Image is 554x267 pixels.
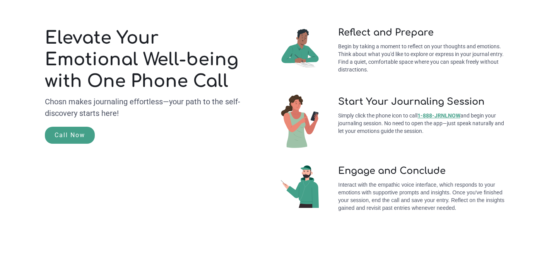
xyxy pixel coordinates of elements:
[45,97,240,118] strong: Chosn makes journaling effortless—your path to the self-discovery starts here!
[417,112,460,119] a: 1-888-JRNLNOW
[319,96,509,108] strong: Start Your Journaling Session
[319,112,509,135] p: Simply click the phone icon to call and begin your journaling session. No need to open the app—ju...
[45,127,95,144] a: Call Now
[319,27,509,39] strong: Reflect and Prepare
[319,43,509,73] p: Begin by taking a moment to reflect on your thoughts and emotions. Think about what you'd like to...
[319,165,509,177] strong: Engage and Conclude
[319,181,509,212] p: Interact with the empathic voice interface, which responds to your emotions with supportive promp...
[45,28,238,91] strong: Elevate Your Emotional Well-being with One Phone Call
